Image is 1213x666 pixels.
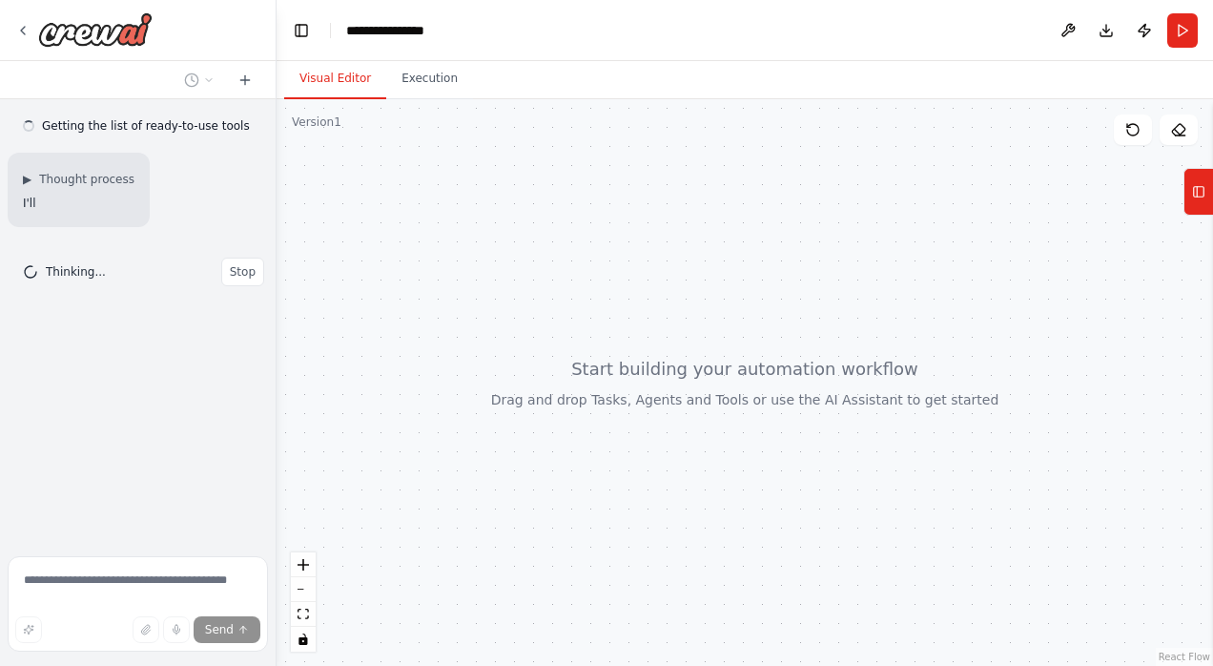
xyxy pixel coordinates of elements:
span: Thinking... [46,264,106,280]
button: ▶Thought process [23,172,134,187]
p: I'll [23,195,134,212]
button: Click to speak your automation idea [163,616,190,643]
a: React Flow attribution [1159,652,1210,662]
div: React Flow controls [291,552,316,652]
button: Send [194,616,260,643]
span: Stop [230,264,256,280]
button: Execution [386,59,473,99]
button: Stop [221,258,264,286]
button: zoom out [291,577,316,602]
span: Thought process [39,172,134,187]
div: Version 1 [292,114,341,130]
span: ▶ [23,172,31,187]
button: toggle interactivity [291,627,316,652]
button: Switch to previous chat [176,69,222,92]
img: Logo [38,12,153,47]
span: Getting the list of ready-to-use tools [42,118,250,134]
button: Hide left sidebar [288,17,315,44]
span: Send [205,622,234,637]
button: zoom in [291,552,316,577]
button: Start a new chat [230,69,260,92]
button: Improve this prompt [15,616,42,643]
nav: breadcrumb [346,21,442,40]
button: fit view [291,602,316,627]
button: Visual Editor [284,59,386,99]
button: Upload files [133,616,159,643]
